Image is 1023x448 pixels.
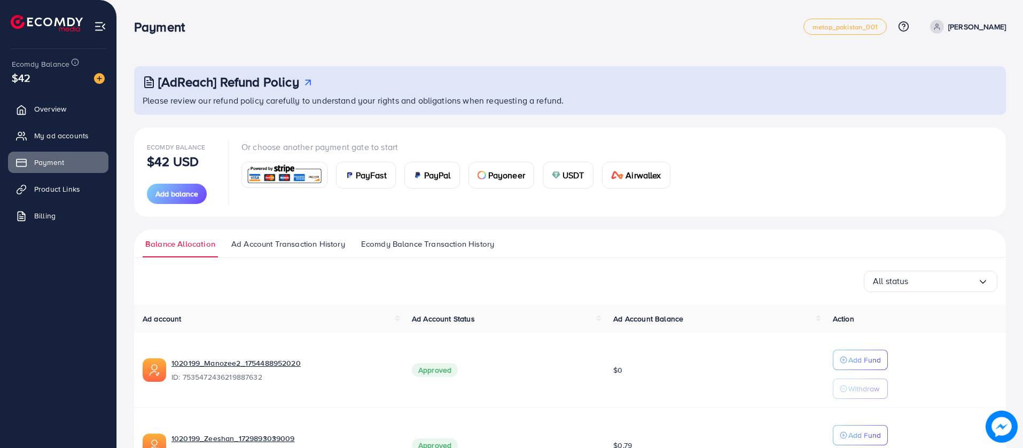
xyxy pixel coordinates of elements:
[134,19,193,35] h3: Payment
[147,143,205,152] span: Ecomdy Balance
[345,171,354,179] img: card
[231,238,345,250] span: Ad Account Transaction History
[145,238,215,250] span: Balance Allocation
[909,273,978,289] input: Search for option
[8,205,108,226] a: Billing
[8,125,108,146] a: My ad accounts
[34,104,66,114] span: Overview
[94,20,106,33] img: menu
[171,358,395,382] div: <span class='underline'>1020199_Manozee2_1754488952020</span></br>7535472436219887632
[34,130,89,141] span: My ad accounts
[833,425,888,445] button: Add Fund
[626,169,661,182] span: Airwallex
[833,313,854,324] span: Action
[803,19,887,35] a: metap_pakistan_001
[478,171,486,179] img: card
[171,433,395,444] a: 1020199_Zeeshan_1729893039009
[833,379,888,399] button: Withdraw
[155,188,198,199] span: Add balance
[412,363,458,377] span: Approved
[336,162,396,188] a: cardPayFast
[94,73,105,84] img: image
[8,98,108,120] a: Overview
[563,169,584,182] span: USDT
[611,171,624,179] img: card
[34,184,80,194] span: Product Links
[171,372,395,382] span: ID: 7535472436219887632
[143,94,999,107] p: Please review our refund policy carefully to understand your rights and obligations when requesti...
[8,178,108,200] a: Product Links
[356,169,387,182] span: PayFast
[34,157,64,168] span: Payment
[404,162,460,188] a: cardPayPal
[12,70,30,85] span: $42
[171,358,395,368] a: 1020199_Manozee2_1754488952020
[848,382,879,395] p: Withdraw
[158,74,299,90] h3: [AdReach] Refund Policy
[424,169,451,182] span: PayPal
[468,162,534,188] a: cardPayoneer
[12,59,69,69] span: Ecomdy Balance
[848,429,881,442] p: Add Fund
[986,411,1018,443] img: image
[143,313,182,324] span: Ad account
[552,171,560,179] img: card
[147,184,207,204] button: Add balance
[147,155,199,168] p: $42 USD
[8,152,108,173] a: Payment
[412,313,475,324] span: Ad Account Status
[413,171,422,179] img: card
[602,162,670,188] a: cardAirwallex
[848,353,881,366] p: Add Fund
[613,365,622,375] span: $0
[813,23,878,30] span: metap_pakistan_001
[613,313,683,324] span: Ad Account Balance
[543,162,594,188] a: cardUSDT
[245,163,324,186] img: card
[926,20,1006,34] a: [PERSON_NAME]
[241,140,679,153] p: Or choose another payment gate to start
[34,210,56,221] span: Billing
[143,358,166,382] img: ic-ads-acc.e4c84228.svg
[873,273,909,289] span: All status
[833,350,888,370] button: Add Fund
[241,162,327,188] a: card
[11,15,83,32] img: logo
[864,271,997,292] div: Search for option
[488,169,525,182] span: Payoneer
[948,20,1006,33] p: [PERSON_NAME]
[361,238,494,250] span: Ecomdy Balance Transaction History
